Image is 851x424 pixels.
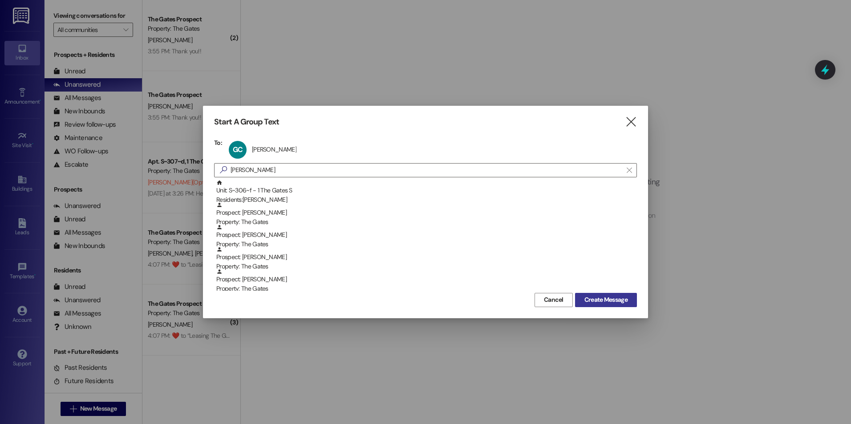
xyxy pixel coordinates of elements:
[216,246,637,272] div: Prospect: [PERSON_NAME]
[214,117,279,127] h3: Start A Group Text
[216,240,637,249] div: Property: The Gates
[535,293,573,307] button: Cancel
[252,145,296,153] div: [PERSON_NAME]
[216,268,637,294] div: Prospect: [PERSON_NAME]
[584,295,628,304] span: Create Message
[216,195,637,204] div: Residents: [PERSON_NAME]
[625,117,637,127] i: 
[231,164,622,176] input: Search for any contact or apartment
[214,268,637,291] div: Prospect: [PERSON_NAME]Property: The Gates
[214,246,637,268] div: Prospect: [PERSON_NAME]Property: The Gates
[627,167,632,174] i: 
[216,217,637,227] div: Property: The Gates
[214,202,637,224] div: Prospect: [PERSON_NAME]Property: The Gates
[216,180,637,205] div: Unit: S~306~f - 1 The Gates S
[214,139,222,147] h3: To:
[216,165,231,175] i: 
[216,202,637,227] div: Prospect: [PERSON_NAME]
[216,224,637,249] div: Prospect: [PERSON_NAME]
[575,293,637,307] button: Create Message
[216,262,637,271] div: Property: The Gates
[216,284,637,293] div: Property: The Gates
[214,224,637,246] div: Prospect: [PERSON_NAME]Property: The Gates
[233,145,243,154] span: GC
[622,164,636,177] button: Clear text
[214,180,637,202] div: Unit: S~306~f - 1 The Gates SResidents:[PERSON_NAME]
[544,295,563,304] span: Cancel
